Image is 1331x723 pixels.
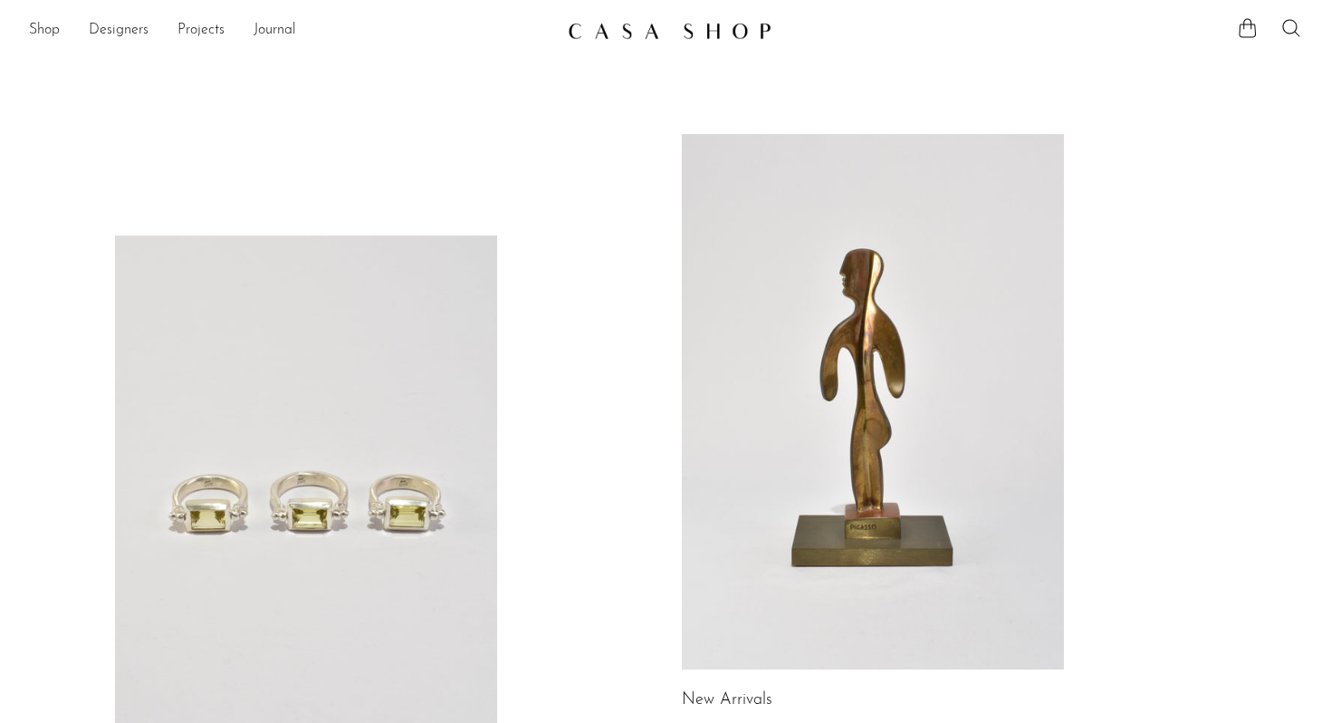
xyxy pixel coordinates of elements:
[29,15,553,46] ul: NEW HEADER MENU
[29,19,60,43] a: Shop
[177,19,225,43] a: Projects
[254,19,296,43] a: Journal
[89,19,148,43] a: Designers
[682,692,772,709] a: New Arrivals
[29,15,553,46] nav: Desktop navigation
